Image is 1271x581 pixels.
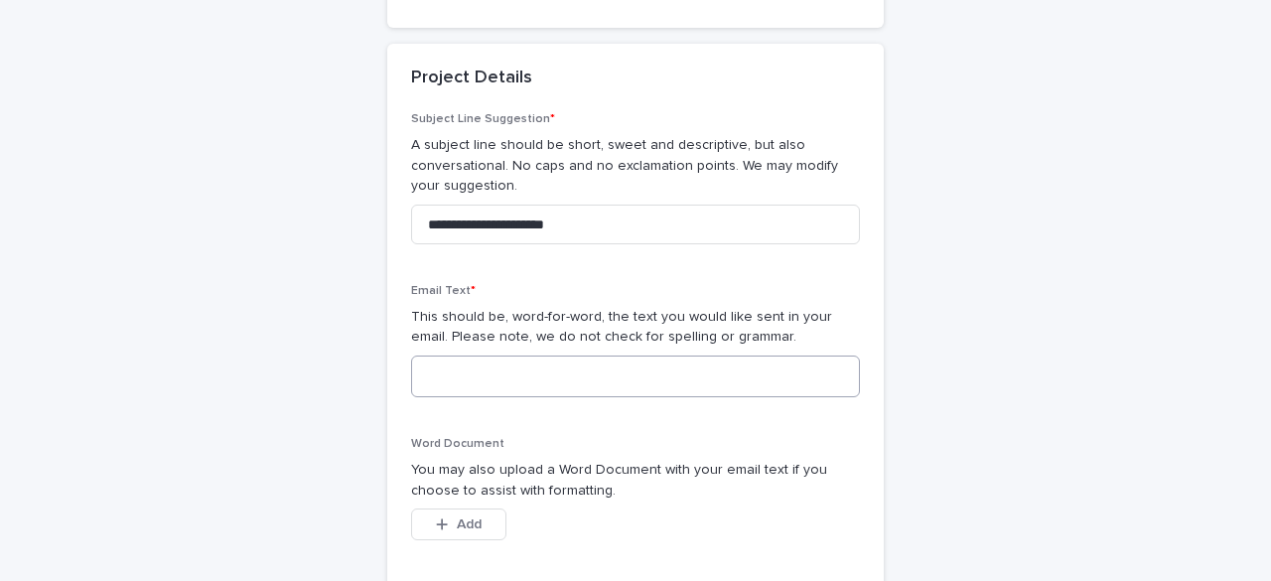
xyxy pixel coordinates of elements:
[411,113,555,125] span: Subject Line Suggestion
[411,307,860,349] p: This should be, word-for-word, the text you would like sent in your email. Please note, we do not...
[411,135,860,197] p: A subject line should be short, sweet and descriptive, but also conversational. No caps and no ex...
[411,438,504,450] span: Word Document
[411,285,476,297] span: Email Text
[411,508,506,540] button: Add
[411,68,532,89] h2: Project Details
[411,460,860,502] p: You may also upload a Word Document with your email text if you choose to assist with formatting.
[457,517,482,531] span: Add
